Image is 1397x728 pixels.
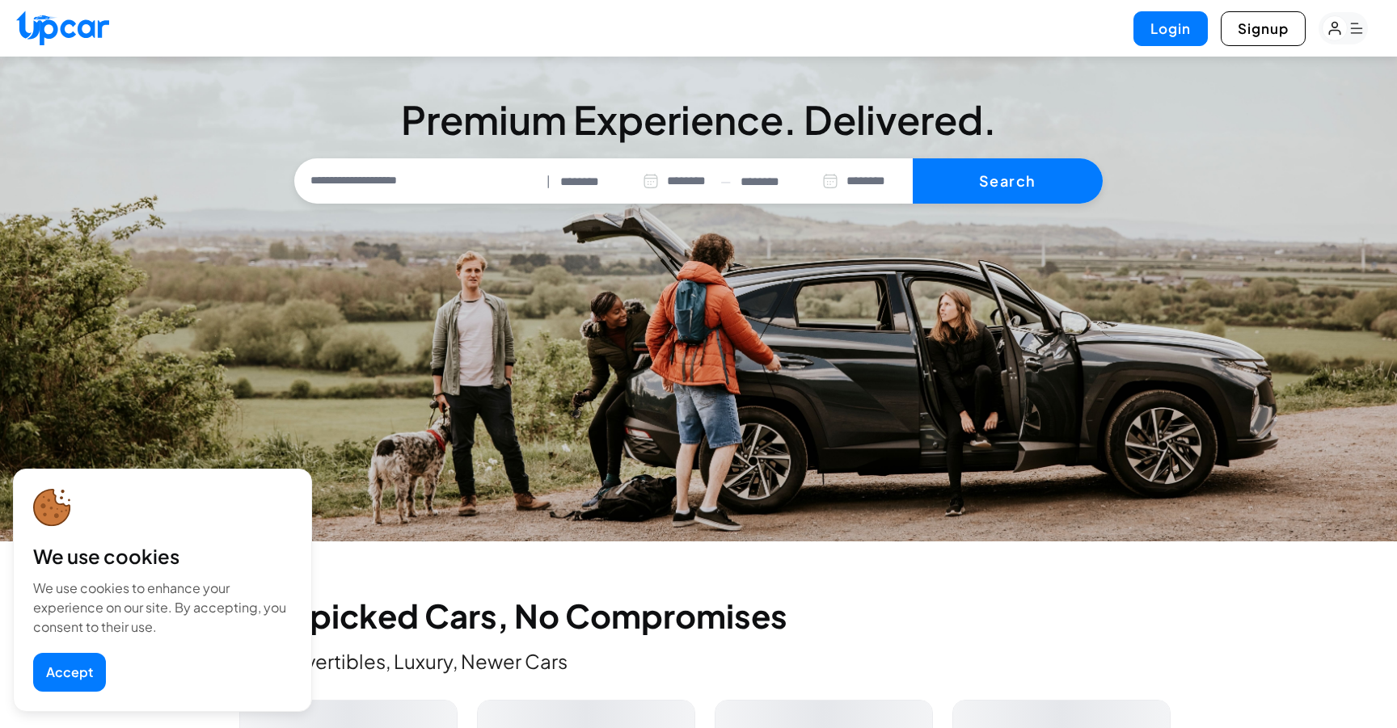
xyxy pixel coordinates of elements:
div: We use cookies [33,543,292,569]
button: Accept [33,653,106,692]
img: cookie-icon.svg [33,489,71,527]
h3: Premium Experience. Delivered. [294,100,1103,139]
button: Search [913,158,1103,204]
button: Login [1133,11,1208,46]
div: We use cookies to enhance your experience on our site. By accepting, you consent to their use. [33,579,292,637]
span: — [720,172,731,191]
button: Signup [1221,11,1306,46]
h2: Handpicked Cars, No Compromises [226,600,1171,632]
span: | [547,172,551,191]
img: Upcar Logo [16,11,109,45]
p: Evs, Convertibles, Luxury, Newer Cars [226,648,1171,674]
